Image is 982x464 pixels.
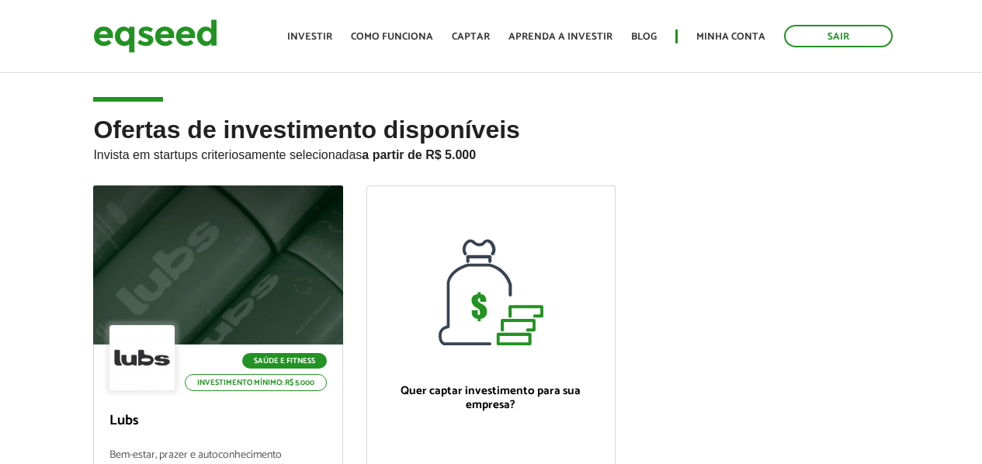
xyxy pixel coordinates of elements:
[362,148,476,161] strong: a partir de R$ 5.000
[242,353,327,369] p: Saúde e Fitness
[93,144,888,162] p: Invista em startups criteriosamente selecionadas
[287,32,332,42] a: Investir
[696,32,765,42] a: Minha conta
[93,16,217,57] img: EqSeed
[351,32,433,42] a: Como funciona
[93,116,888,185] h2: Ofertas de investimento disponíveis
[784,25,893,47] a: Sair
[508,32,612,42] a: Aprenda a investir
[185,374,327,391] p: Investimento mínimo: R$ 5.000
[452,32,490,42] a: Captar
[383,384,599,412] p: Quer captar investimento para sua empresa?
[109,413,326,430] p: Lubs
[631,32,657,42] a: Blog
